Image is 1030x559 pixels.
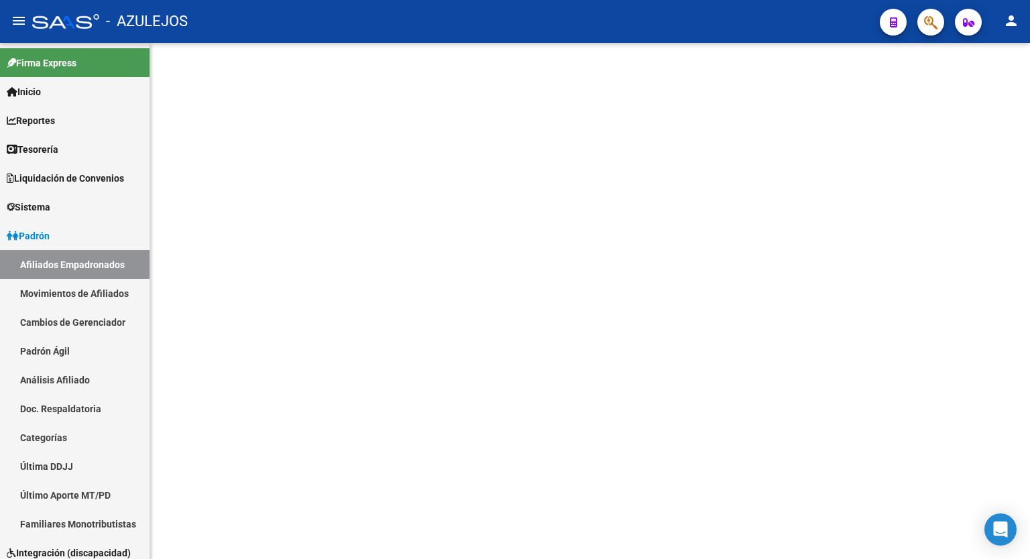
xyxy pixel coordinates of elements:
span: Padrón [7,229,50,243]
span: Tesorería [7,142,58,157]
mat-icon: person [1003,13,1019,29]
span: - AZULEJOS [106,7,188,36]
mat-icon: menu [11,13,27,29]
span: Inicio [7,84,41,99]
span: Reportes [7,113,55,128]
span: Firma Express [7,56,76,70]
span: Liquidación de Convenios [7,171,124,186]
span: Sistema [7,200,50,214]
div: Open Intercom Messenger [984,513,1017,546]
